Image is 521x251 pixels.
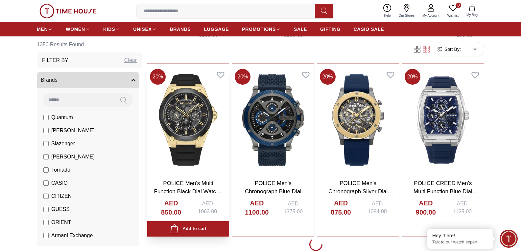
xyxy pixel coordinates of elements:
a: KIDS [103,23,120,35]
a: POLICE Men's Chronograph Blue Dial Watch - PEWJQ2110503 [242,180,307,203]
h4: AED 900.00 [409,199,443,217]
span: Wishlist [445,13,461,18]
span: Brands [41,76,58,84]
span: MEN [37,26,48,32]
span: CASIO [51,179,68,187]
a: MEN [37,23,53,35]
span: Slazenger [51,140,75,148]
span: GIFTING [320,26,341,32]
p: Talk to our watch expert! [432,240,488,245]
input: CITIZEN [43,194,49,199]
input: [PERSON_NAME] [43,154,49,159]
button: Sort By: [437,46,461,52]
input: Slazenger [43,141,49,146]
h6: 1350 Results Found [37,37,142,52]
img: POLICE Men's Multi Function Black Dial Watch - PEWJQ2203241 [147,66,229,174]
span: SALE [294,26,307,32]
span: Armani Exchange [51,232,93,240]
div: Add to cart [170,224,206,233]
a: POLICE Men's Multi Function Black Dial Watch - PEWJQ2203241 [154,180,223,203]
span: Quantum [51,114,73,121]
span: LUGGAGE [204,26,229,32]
span: GUESS [51,205,70,213]
span: 20 % [150,69,166,85]
a: POLICE Men's Chronograph Silver Dial Watch - PEWJQ0006406 [327,180,393,203]
input: Armani Exchange [43,233,49,238]
h4: AED 850.00 [154,199,188,217]
a: GIFTING [320,23,341,35]
input: Quantum [43,115,49,120]
h4: AED 1100.00 [239,199,275,217]
h3: Filter By [42,56,68,64]
span: My Account [420,13,442,18]
div: Chat Widget [500,230,518,248]
a: UNISEX [133,23,156,35]
span: UNISEX [133,26,152,32]
img: POLICE CREED Men's Multi Function Blue Dial Watch - PEWJQ0004502 [402,66,484,174]
input: GUESS [43,207,49,212]
span: BRANDS [170,26,191,32]
h4: AED 875.00 [324,199,358,217]
span: CASIO SALE [354,26,384,32]
img: POLICE Men's Chronograph Blue Dial Watch - PEWJQ2110503 [232,66,314,174]
a: PROMOTIONS [242,23,281,35]
span: Sort By: [443,46,461,52]
span: CITIZEN [51,192,72,200]
span: 20 % [405,69,420,85]
span: Our Stores [396,13,417,18]
button: My Bag [462,3,482,19]
a: CASIO SALE [354,23,384,35]
div: Hey there! [432,232,488,239]
span: PROMOTIONS [242,26,276,32]
a: 0Wishlist [443,3,462,19]
input: [PERSON_NAME] [43,128,49,133]
span: 0 [456,3,461,8]
img: ... [39,4,97,18]
div: AED 1125.00 [447,200,477,216]
input: Tornado [43,167,49,173]
span: My Bag [464,12,480,17]
a: Help [380,3,395,19]
div: AED 1063.00 [192,200,223,216]
a: WOMEN [66,23,90,35]
a: SALE [294,23,307,35]
span: [PERSON_NAME] [51,153,95,161]
span: ORIENT [51,219,71,226]
img: POLICE Men's Chronograph Silver Dial Watch - PEWJQ0006406 [317,66,399,174]
span: Help [381,13,393,18]
span: 20 % [320,69,336,85]
span: 20 % [235,69,250,85]
span: [PERSON_NAME] [51,127,95,135]
div: Clear [124,56,137,64]
button: Brands [37,72,139,88]
span: Tornado [51,166,70,174]
input: CASIO [43,180,49,186]
input: ORIENT [43,220,49,225]
div: AED 1094.00 [362,200,392,216]
a: LUGGAGE [204,23,229,35]
a: BRANDS [170,23,191,35]
a: Our Stores [395,3,418,19]
span: KIDS [103,26,115,32]
div: AED 1375.00 [279,200,307,216]
a: POLICE CREED Men's Multi Function Blue Dial Watch - PEWJQ0004502 [412,180,478,203]
button: Add to cart [147,221,229,237]
span: WOMEN [66,26,85,32]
